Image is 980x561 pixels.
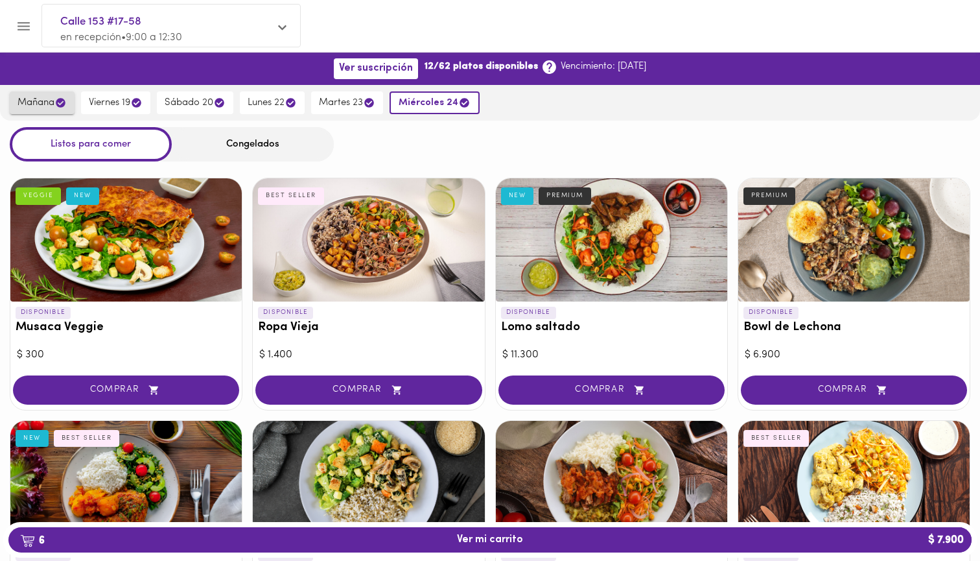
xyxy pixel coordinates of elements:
div: VEGGIE [16,187,61,204]
p: Vencimiento: [DATE] [561,60,646,73]
button: Menu [8,10,40,42]
span: Ver suscripción [339,62,413,75]
span: COMPRAR [272,385,465,396]
button: COMPRAR [255,376,482,405]
div: Pollo de la Nona [10,421,242,544]
iframe: Messagebird Livechat Widget [905,486,967,548]
div: $ 300 [17,348,235,363]
p: DISPONIBLE [743,307,799,318]
h3: Ropa Vieja [258,321,479,335]
span: lunes 22 [248,97,297,109]
span: Calle 153 #17-58 [60,14,269,30]
button: COMPRAR [13,376,239,405]
button: COMPRAR [498,376,725,405]
div: PREMIUM [539,187,591,204]
div: Pollo espinaca champiñón [253,421,484,544]
div: Congelados [172,127,334,161]
h3: Lomo saltado [501,321,722,335]
div: Caserito [496,421,727,544]
span: mañana [17,97,67,109]
div: $ 11.300 [502,348,721,363]
div: Bowl de Lechona [738,178,970,302]
button: mañana [10,91,75,114]
span: viernes 19 [89,97,143,109]
span: COMPRAR [515,385,708,396]
p: DISPONIBLE [16,307,71,318]
span: COMPRAR [29,385,223,396]
span: martes 23 [319,97,375,109]
button: viernes 19 [81,91,150,114]
button: martes 23 [311,91,383,114]
span: sábado 20 [165,97,226,109]
div: PREMIUM [743,187,796,204]
button: Ver suscripción [334,58,418,78]
div: BEST SELLER [743,430,810,447]
h3: Musaca Veggie [16,321,237,335]
div: Pollo al Curry [738,421,970,544]
b: 12/62 platos disponibles [425,60,538,73]
div: Lomo saltado [496,178,727,302]
div: NEW [501,187,534,204]
p: DISPONIBLE [501,307,556,318]
div: BEST SELLER [54,430,120,447]
button: lunes 22 [240,91,305,114]
span: miércoles 24 [399,97,471,109]
h3: Bowl de Lechona [743,321,964,335]
b: 6 [12,532,52,549]
button: sábado 20 [157,91,233,114]
div: Ropa Vieja [253,178,484,302]
button: COMPRAR [741,376,967,405]
span: COMPRAR [757,385,951,396]
span: en recepción • 9:00 a 12:30 [60,32,182,43]
div: BEST SELLER [258,187,324,204]
p: DISPONIBLE [258,307,313,318]
div: $ 6.900 [745,348,963,363]
button: miércoles 24 [390,91,480,114]
div: NEW [66,187,99,204]
div: $ 1.400 [259,348,478,363]
img: cart.png [20,534,35,547]
span: Ver mi carrito [457,534,523,546]
div: NEW [16,430,49,447]
div: Listos para comer [10,127,172,161]
div: Musaca Veggie [10,178,242,302]
button: 6Ver mi carrito$ 7.900 [8,527,972,553]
